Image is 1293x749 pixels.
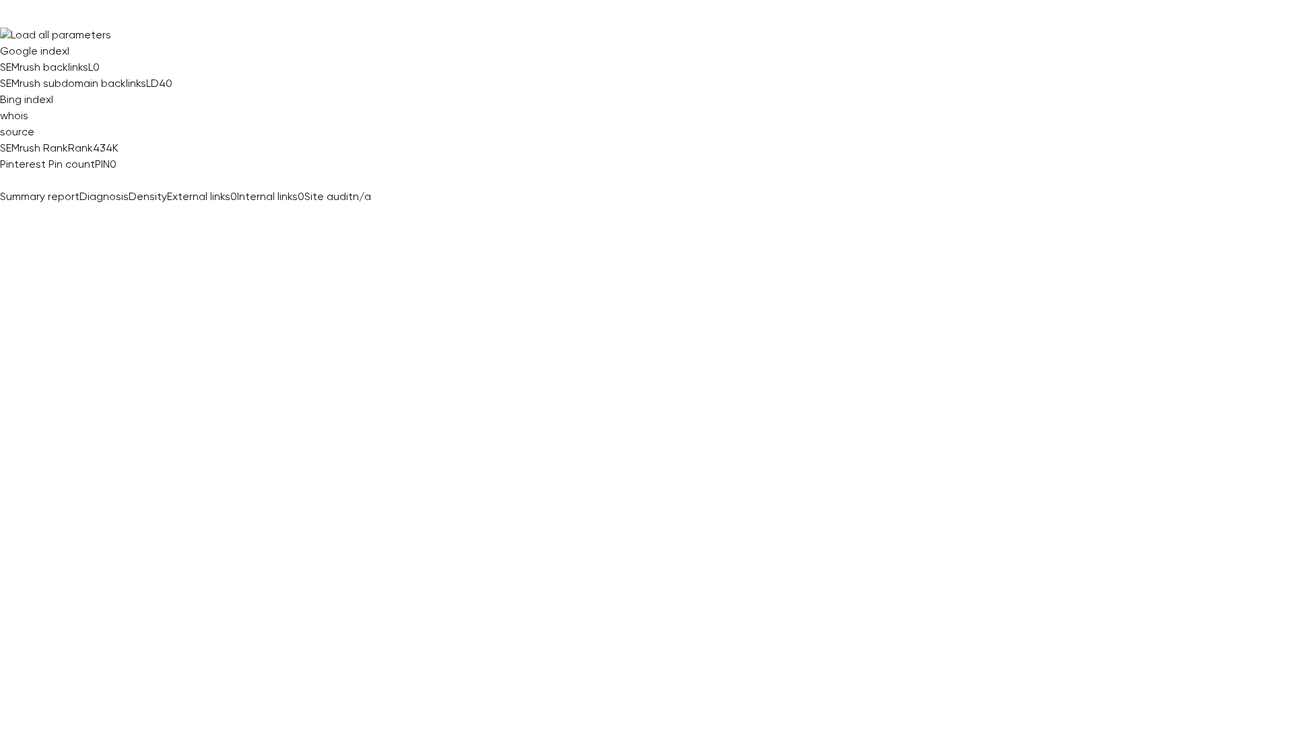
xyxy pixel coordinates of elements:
span: I [51,93,53,106]
a: 40 [159,77,172,90]
span: 0 [298,190,304,203]
span: Internal links [237,190,298,203]
a: 0 [110,158,117,170]
span: Diagnosis [79,190,129,203]
span: n/a [353,190,371,203]
span: 0 [230,190,237,203]
span: PIN [95,158,110,170]
span: Density [129,190,167,203]
span: I [67,44,69,57]
span: Load all parameters [11,28,111,41]
span: External links [167,190,230,203]
span: Site audit [304,190,353,203]
span: Rank [68,141,93,154]
a: 434K [93,141,119,154]
a: Site auditn/a [304,190,371,203]
span: LD [146,77,159,90]
a: 0 [93,61,100,73]
span: L [88,61,93,73]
